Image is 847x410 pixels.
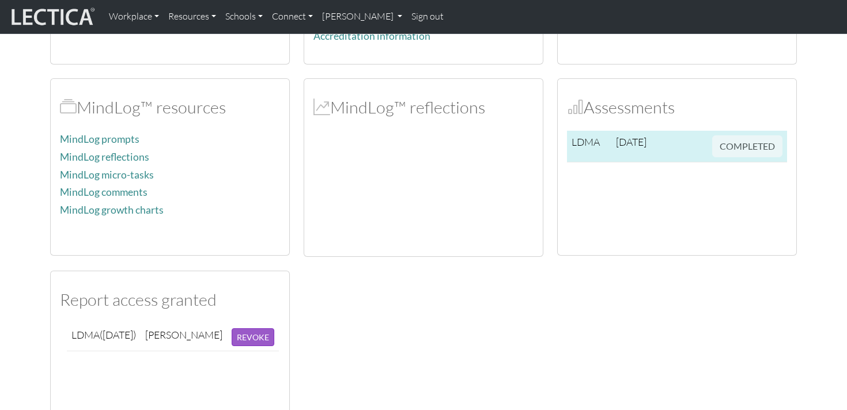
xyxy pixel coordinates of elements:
[232,328,274,346] button: REVOKE
[313,97,330,117] span: MindLog
[407,5,448,29] a: Sign out
[60,97,77,117] span: MindLog™ resources
[313,97,534,117] h2: MindLog™ reflections
[317,5,407,29] a: [PERSON_NAME]
[567,97,787,117] h2: Assessments
[616,135,646,148] span: [DATE]
[60,97,280,117] h2: MindLog™ resources
[104,5,164,29] a: Workplace
[9,6,95,28] img: lecticalive
[567,97,584,117] span: Assessments
[267,5,317,29] a: Connect
[60,151,149,163] a: MindLog reflections
[60,133,139,145] a: MindLog prompts
[164,5,221,29] a: Resources
[313,30,430,42] a: Accreditation information
[60,204,164,216] a: MindLog growth charts
[145,328,222,341] div: [PERSON_NAME]
[60,290,280,310] h2: Report access granted
[60,169,154,181] a: MindLog micro-tasks
[221,5,267,29] a: Schools
[100,328,136,341] span: ([DATE])
[60,186,148,198] a: MindLog comments
[67,324,141,351] td: LDMA
[567,131,611,162] td: LDMA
